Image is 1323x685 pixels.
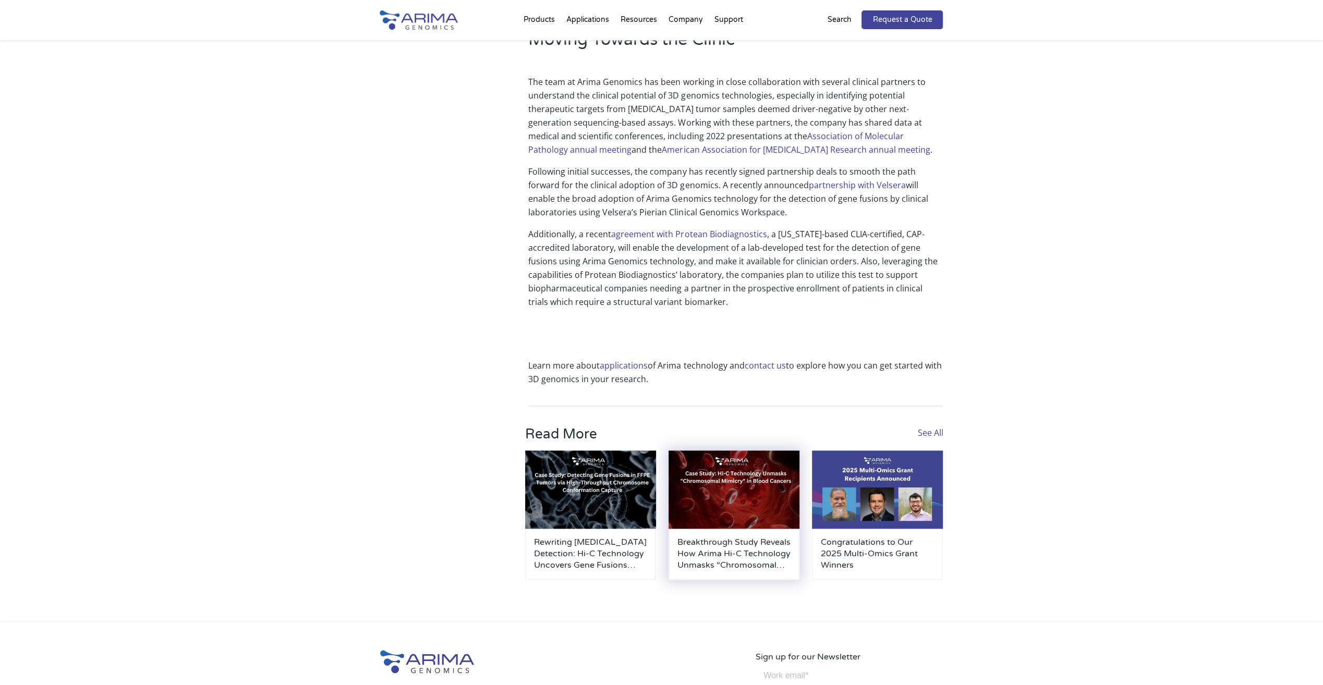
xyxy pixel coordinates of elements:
[528,28,943,59] h2: Moving Towards the Clinic
[525,450,656,529] img: Arima-March-Blog-Post-Banner-2-500x300.jpg
[600,360,648,371] a: applications
[534,536,647,571] a: Rewriting [MEDICAL_DATA] Detection: Hi-C Technology Uncovers Gene Fusions Missed by Standard Methods
[861,10,943,29] a: Request a Quote
[525,426,729,450] h3: Read More
[528,75,943,165] p: The team at Arima Genomics has been working in close collaboration with several clinical partners...
[917,427,943,438] a: See All
[528,165,943,227] p: Following initial successes, the company has recently signed partnership deals to smooth the path...
[528,227,943,317] p: Additionally, a recent , a [US_STATE]-based CLIA-certified, CAP-accredited laboratory, will enabl...
[756,650,943,664] p: Sign up for our Newsletter
[821,536,934,571] a: Congratulations to Our 2025 Multi-Omics Grant Winners
[611,228,767,240] a: agreement with Protean Biodiagnostics
[827,13,851,27] p: Search
[380,650,474,673] img: Arima-Genomics-logo
[744,360,785,371] a: contact us
[808,179,905,191] a: partnership with Velsera
[528,130,903,155] a: Association of Molecular Pathology annual meeting
[528,359,943,386] p: Learn more about of Arima technology and to explore how you can get started with 3D genomics in y...
[380,10,458,30] img: Arima-Genomics-logo
[669,450,799,529] img: Arima-March-Blog-Post-Banner-1-500x300.jpg
[677,536,791,571] a: Breakthrough Study Reveals How Arima Hi-C Technology Unmasks “Chromosomal Mimicry” in Blood Cancers
[662,144,930,155] a: American Association for [MEDICAL_DATA] Research annual meeting
[812,450,943,529] img: 2025-multi-omics-grant-winners-500x300.jpg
